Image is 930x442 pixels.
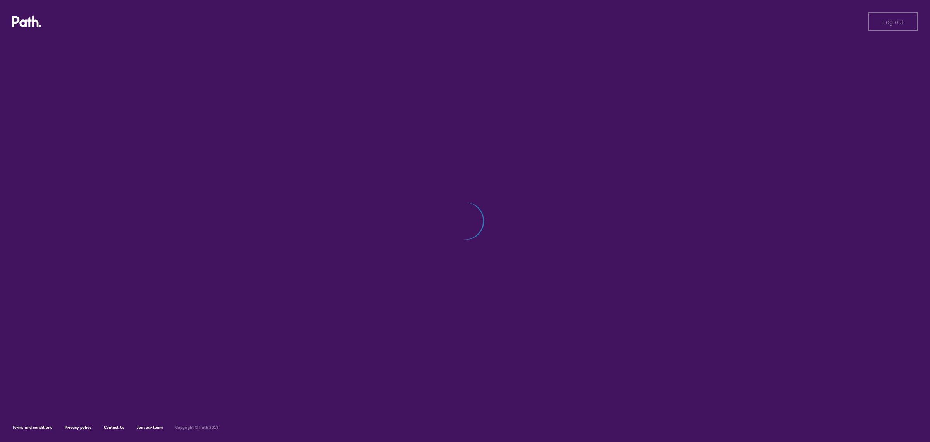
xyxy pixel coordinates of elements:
button: Log out [868,12,918,31]
a: Privacy policy [65,425,91,430]
span: Log out [882,18,904,25]
a: Terms and conditions [12,425,52,430]
a: Join our team [137,425,163,430]
h6: Copyright © Path 2018 [175,425,219,430]
a: Contact Us [104,425,124,430]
